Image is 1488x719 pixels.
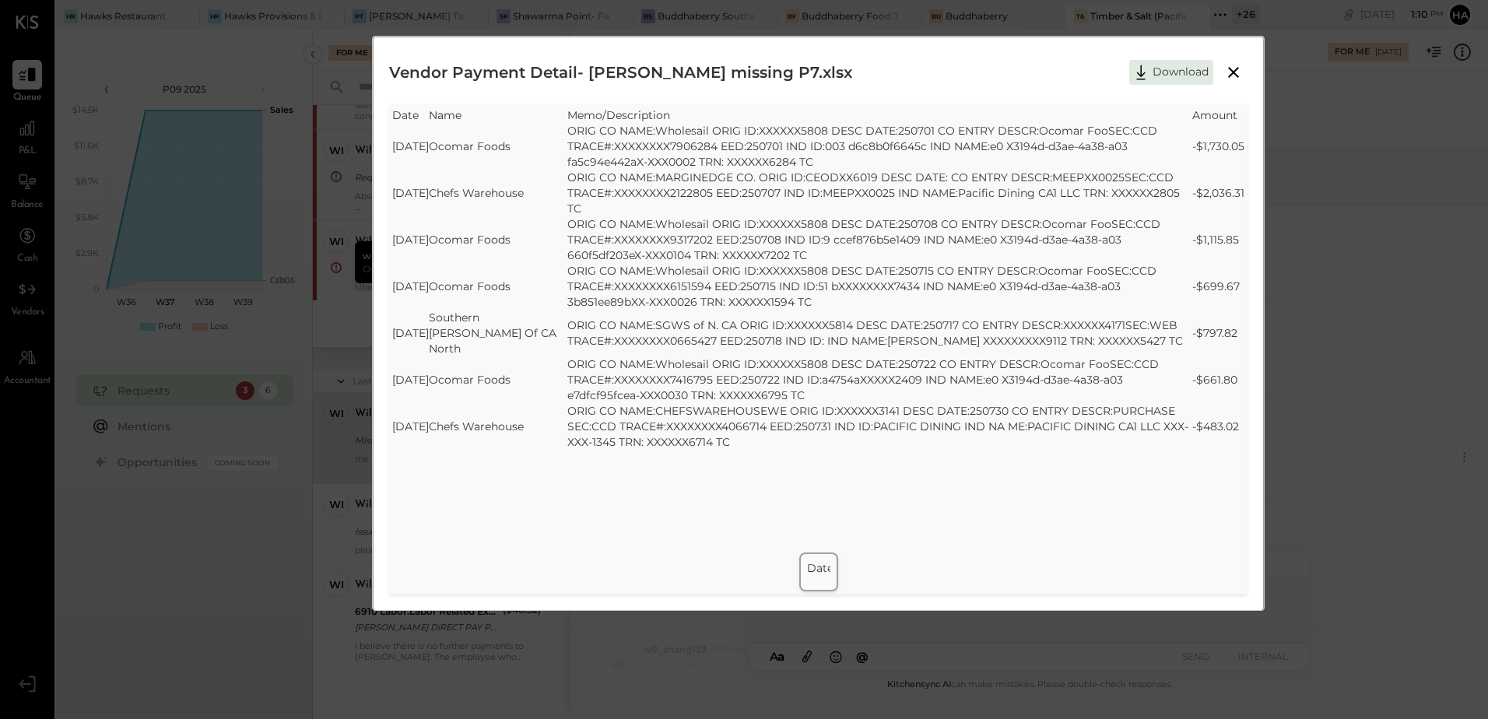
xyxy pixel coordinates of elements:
td: Chefs Warehouse [429,403,567,450]
td: [DATE] [392,123,429,170]
td: Chefs Warehouse [429,170,567,216]
td: Ocomar Foods [429,216,567,263]
td: Ocomar Foods [429,263,567,310]
td: [DATE] [392,310,429,356]
td: Memo/Description [567,107,1192,123]
td: Amount [1192,107,1244,123]
td: ORIG CO NAME:Wholesail ORIG ID:XXXXXX5808 DESC DATE:250715 CO ENTRY DESCR:Ocomar FooSEC:CCD TRACE... [567,263,1192,310]
td: -$483.02 [1192,403,1244,450]
td: Southern [PERSON_NAME] Of CA North [429,310,567,356]
td: -$1,115.85 [1192,216,1244,263]
td: ORIG CO NAME:MARGINEDGE CO. ORIG ID:CEODXX6019 DESC DATE: CO ENTRY DESCR:MEEPXX0025SEC:CCD TRACE#... [567,170,1192,216]
td: [DATE] [392,356,429,403]
td: Date [392,107,429,123]
td: [DATE] [392,216,429,263]
td: -$2,036.31 [1192,170,1244,216]
td: Name [429,107,567,123]
td: Ocomar Foods [429,123,567,170]
td: ORIG CO NAME:Wholesail ORIG ID:XXXXXX5808 DESC DATE:250708 CO ENTRY DESCR:Ocomar FooSEC:CCD TRACE... [567,216,1192,263]
td: -$797.82 [1192,310,1244,356]
h2: Vendor Payment Detail- [PERSON_NAME] missing P7.xlsx [389,53,852,92]
td: Ocomar Foods [429,356,567,403]
td: ORIG CO NAME:SGWS of N. CA ORIG ID:XXXXXX5814 DESC DATE:250717 CO ENTRY DESCR:XXXXXX4171SEC:WEB T... [567,310,1192,356]
td: -$661.80 [1192,356,1244,403]
td: [DATE] [392,403,429,450]
td: Date [807,560,844,576]
td: ORIG CO NAME:Wholesail ORIG ID:XXXXXX5808 DESC DATE:250701 CO ENTRY DESCR:Ocomar FooSEC:CCD TRACE... [567,123,1192,170]
td: [DATE] [392,263,429,310]
td: ORIG CO NAME:CHEFSWAREHOUSEWE ORIG ID:XXXXXX3141 DESC DATE:250730 CO ENTRY DESCR:PURCHASE SEC:CCD... [567,403,1192,450]
td: -$1,730.05 [1192,123,1244,170]
td: -$699.67 [1192,263,1244,310]
button: Download [1129,60,1213,85]
td: ORIG CO NAME:Wholesail ORIG ID:XXXXXX5808 DESC DATE:250722 CO ENTRY DESCR:Ocomar FooSEC:CCD TRACE... [567,356,1192,403]
td: [DATE] [392,170,429,216]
